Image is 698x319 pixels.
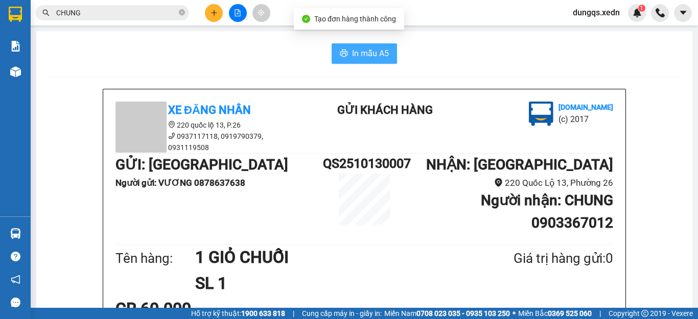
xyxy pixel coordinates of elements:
[168,104,251,116] b: Xe Đăng Nhân
[195,271,464,296] h1: SL 1
[559,113,613,126] li: (c) 2017
[9,7,22,22] img: logo-vxr
[481,192,613,231] b: Người nhận : CHUNG 0903367012
[179,8,185,18] span: close-circle
[10,41,21,52] img: solution-icon
[674,4,692,22] button: caret-down
[529,102,553,126] img: logo.jpg
[229,4,247,22] button: file-add
[406,176,613,190] li: 220 Quốc Lộ 13, Phường 26
[211,9,218,16] span: plus
[168,121,175,128] span: environment
[252,4,270,22] button: aim
[641,310,648,317] span: copyright
[63,15,101,63] b: Gửi khách hàng
[337,104,433,116] b: Gửi khách hàng
[115,119,299,131] li: 220 quốc lộ 13, P.26
[86,48,141,61] li: (c) 2017
[205,4,223,22] button: plus
[518,308,592,319] span: Miền Bắc
[179,9,185,15] span: close-circle
[599,308,601,319] span: |
[332,43,397,64] button: printerIn mẫu A5
[640,5,643,12] span: 1
[10,228,21,239] img: warehouse-icon
[56,7,177,18] input: Tìm tên, số ĐT hoặc mã đơn
[86,39,141,47] b: [DOMAIN_NAME]
[314,15,396,23] span: Tạo đơn hàng thành công
[195,244,464,270] h1: 1 GIỎ CHUỐI
[679,8,688,17] span: caret-down
[111,13,135,37] img: logo.jpg
[258,9,265,16] span: aim
[302,15,310,23] span: check-circle
[464,248,613,269] div: Giá trị hàng gửi: 0
[548,309,592,317] strong: 0369 525 060
[565,6,628,19] span: dungqs.xedn
[340,49,348,59] span: printer
[42,9,50,16] span: search
[323,154,406,174] h1: QS2510130007
[115,178,245,188] b: Người gửi : VƯƠNG 0878637638
[10,66,21,77] img: warehouse-icon
[11,252,20,261] span: question-circle
[384,308,510,319] span: Miền Nam
[559,103,613,111] b: [DOMAIN_NAME]
[115,131,299,153] li: 0937117118, 0919790379, 0931119508
[115,156,288,173] b: GỬI : [GEOGRAPHIC_DATA]
[241,309,285,317] strong: 1900 633 818
[352,47,389,60] span: In mẫu A5
[115,248,195,269] div: Tên hàng:
[11,298,20,307] span: message
[513,311,516,315] span: ⚪️
[191,308,285,319] span: Hỗ trợ kỹ thuật:
[13,66,45,114] b: Xe Đăng Nhân
[416,309,510,317] strong: 0708 023 035 - 0935 103 250
[168,132,175,139] span: phone
[234,9,241,16] span: file-add
[302,308,382,319] span: Cung cấp máy in - giấy in:
[426,156,613,173] b: NHẬN : [GEOGRAPHIC_DATA]
[293,308,294,319] span: |
[656,8,665,17] img: phone-icon
[11,275,20,284] span: notification
[494,178,503,187] span: environment
[633,8,642,17] img: icon-new-feature
[638,5,645,12] sup: 1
